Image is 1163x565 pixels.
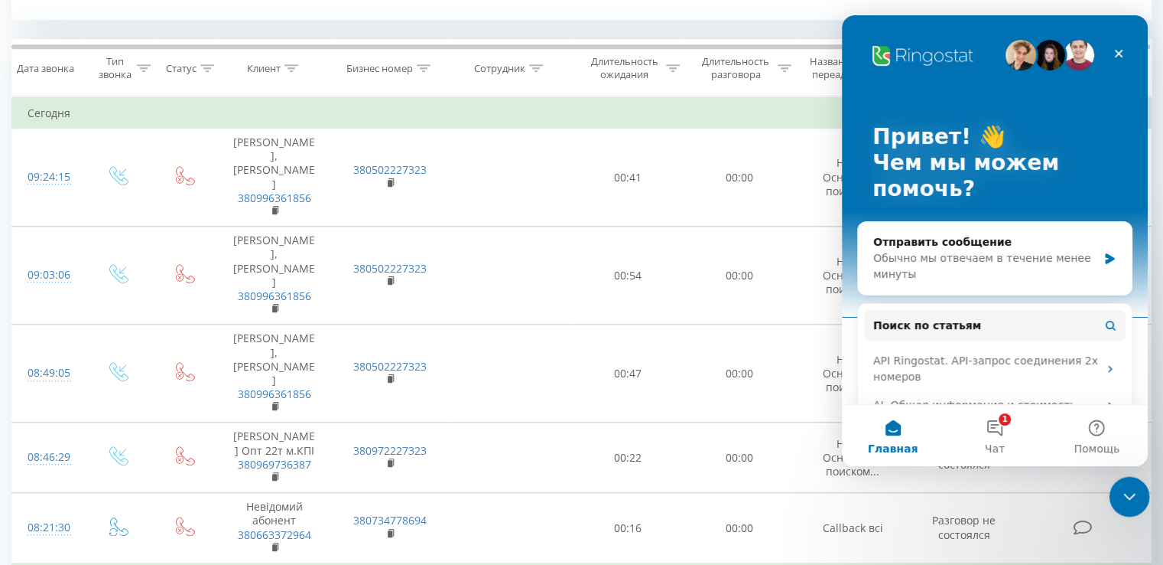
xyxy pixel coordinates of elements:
[28,513,68,543] div: 08:21:30
[247,62,281,75] div: Клиент
[216,129,332,227] td: [PERSON_NAME], [PERSON_NAME]
[238,527,311,542] a: 380663372964
[28,162,68,192] div: 09:24:15
[216,227,332,325] td: [PERSON_NAME], [PERSON_NAME]
[684,493,794,563] td: 00:00
[684,423,794,493] td: 00:00
[573,325,684,423] td: 00:47
[166,62,197,75] div: Статус
[17,62,74,75] div: Дата звонка
[932,513,996,541] span: Разговор не состоялся
[573,423,684,493] td: 00:22
[28,358,68,388] div: 08:49:05
[586,55,663,81] div: Длительность ожидания
[573,129,684,227] td: 00:41
[238,457,311,472] a: 380969736387
[12,98,1152,129] td: Сегодня
[823,155,883,198] span: Новая Основная с поиском...
[823,352,883,394] span: Новая Основная с поиском...
[353,162,427,177] a: 380502227323
[823,436,883,478] span: Новая Основная с поиском...
[809,55,889,81] div: Название схемы переадресации
[842,15,1148,466] iframe: Intercom live chat
[346,62,413,75] div: Бизнес номер
[697,55,774,81] div: Длительность разговора
[28,260,68,290] div: 09:03:06
[216,325,332,423] td: [PERSON_NAME], [PERSON_NAME]
[474,62,525,75] div: Сотрудник
[353,261,427,276] a: 380502227323
[932,443,996,472] span: Разговор не состоялся
[684,227,794,325] td: 00:00
[573,227,684,325] td: 00:54
[238,387,311,401] a: 380996361856
[238,289,311,303] a: 380996361856
[216,493,332,563] td: Невідомий абонент
[353,513,427,527] a: 380734778694
[684,129,794,227] td: 00:00
[353,359,427,374] a: 380502227323
[794,493,910,563] td: Callback всі
[823,254,883,296] span: Новая Основная с поиском...
[28,443,68,472] div: 08:46:29
[684,325,794,423] td: 00:00
[96,55,132,81] div: Тип звонка
[238,191,311,205] a: 380996361856
[573,493,684,563] td: 00:16
[216,423,332,493] td: [PERSON_NAME] Опт 22т м.КПІ
[1109,477,1150,518] iframe: Intercom live chat
[353,443,427,458] a: 380972227323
